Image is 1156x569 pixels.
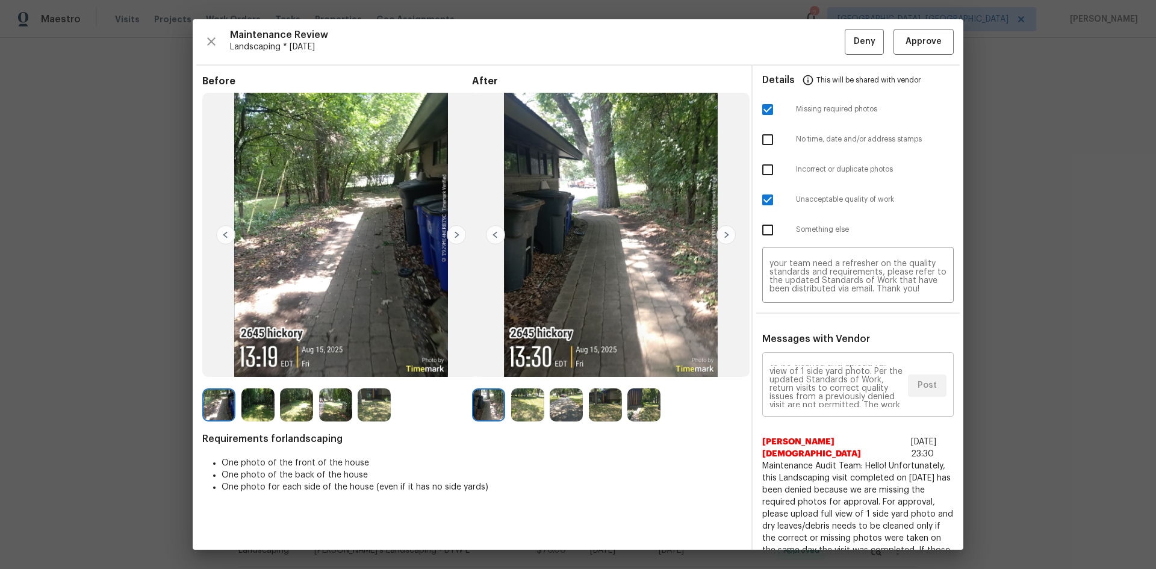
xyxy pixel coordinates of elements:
button: Deny [845,29,884,55]
div: Missing required photos [753,95,963,125]
span: Something else [796,225,954,235]
textarea: Maintenance Audit Team: Hello! Unfortunately, this Landscaping visit completed on [DATE] has been... [769,365,903,407]
div: Something else [753,215,963,245]
img: left-chevron-button-url [216,225,235,244]
span: No time, date and/or address stamps [796,134,954,145]
span: Requirements for landscaping [202,433,742,445]
span: Details [762,66,795,95]
span: Deny [854,34,875,49]
div: Incorrect or duplicate photos [753,155,963,185]
li: One photo for each side of the house (even if it has no side yards) [222,481,742,493]
textarea: Maintenance Audit Team: Hello! Unfortunately, this Landscaping visit completed on [DATE] has been... [769,260,946,293]
span: This will be shared with vendor [816,66,921,95]
li: One photo of the back of the house [222,469,742,481]
span: Messages with Vendor [762,334,870,344]
div: Unacceptable quality of work [753,185,963,215]
img: right-chevron-button-url [447,225,466,244]
img: left-chevron-button-url [486,225,505,244]
li: One photo of the front of the house [222,457,742,469]
span: [PERSON_NAME][DEMOGRAPHIC_DATA] [762,436,906,460]
span: Incorrect or duplicate photos [796,164,954,175]
span: Unacceptable quality of work [796,194,954,205]
span: Approve [906,34,942,49]
img: right-chevron-button-url [716,225,736,244]
span: Landscaping * [DATE] [230,41,845,53]
span: After [472,75,742,87]
div: No time, date and/or address stamps [753,125,963,155]
span: Before [202,75,472,87]
button: Approve [893,29,954,55]
span: Maintenance Review [230,29,845,41]
span: Missing required photos [796,104,954,114]
span: [DATE] 23:30 [911,438,936,458]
